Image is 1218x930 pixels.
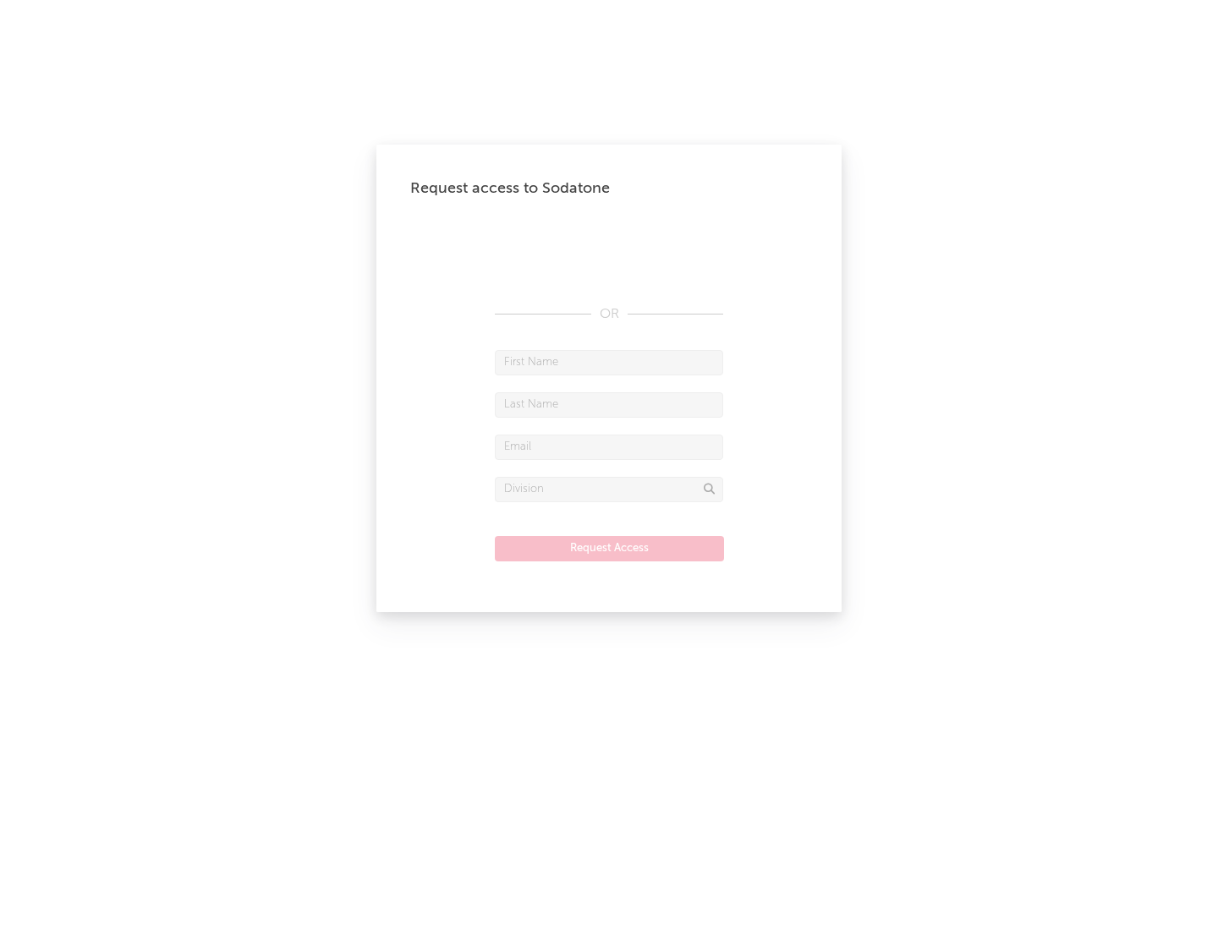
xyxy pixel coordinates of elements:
input: Last Name [495,392,723,418]
button: Request Access [495,536,724,561]
div: Request access to Sodatone [410,178,808,199]
div: OR [495,304,723,325]
input: First Name [495,350,723,375]
input: Division [495,477,723,502]
input: Email [495,435,723,460]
